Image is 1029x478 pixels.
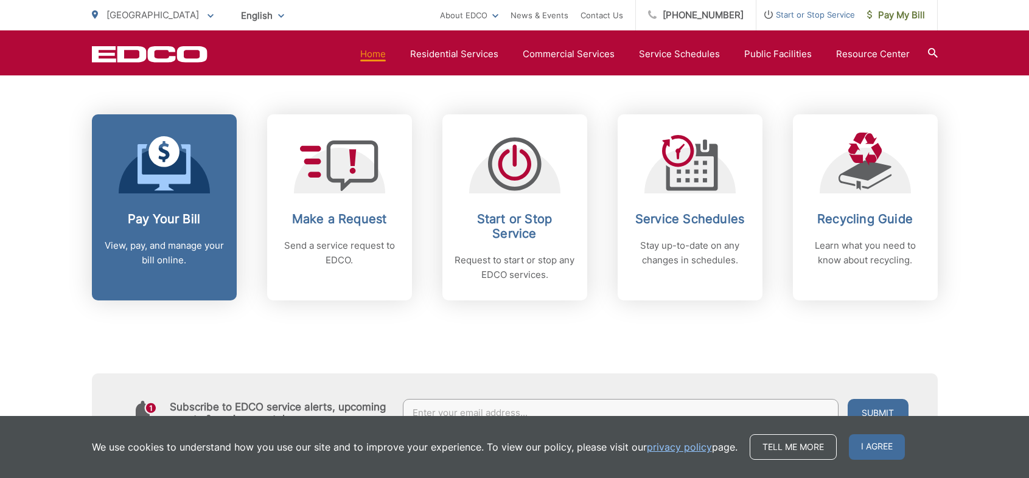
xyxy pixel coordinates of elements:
[106,9,199,21] span: [GEOGRAPHIC_DATA]
[440,8,498,23] a: About EDCO
[455,212,575,241] h2: Start or Stop Service
[630,238,750,268] p: Stay up-to-date on any changes in schedules.
[849,434,905,460] span: I agree
[836,47,910,61] a: Resource Center
[639,47,720,61] a: Service Schedules
[403,399,839,427] input: Enter your email address...
[511,8,568,23] a: News & Events
[744,47,812,61] a: Public Facilities
[581,8,623,23] a: Contact Us
[647,440,712,454] a: privacy policy
[279,212,400,226] h2: Make a Request
[104,238,225,268] p: View, pay, and manage your bill online.
[523,47,615,61] a: Commercial Services
[867,8,925,23] span: Pay My Bill
[360,47,386,61] a: Home
[455,253,575,282] p: Request to start or stop any EDCO services.
[104,212,225,226] h2: Pay Your Bill
[410,47,498,61] a: Residential Services
[805,238,926,268] p: Learn what you need to know about recycling.
[170,401,391,425] h4: Subscribe to EDCO service alerts, upcoming events & environmental news:
[279,238,400,268] p: Send a service request to EDCO.
[618,114,762,300] a: Service Schedules Stay up-to-date on any changes in schedules.
[848,399,909,427] button: Submit
[267,114,412,300] a: Make a Request Send a service request to EDCO.
[630,212,750,226] h2: Service Schedules
[793,114,938,300] a: Recycling Guide Learn what you need to know about recycling.
[232,5,293,26] span: English
[805,212,926,226] h2: Recycling Guide
[92,440,738,454] p: We use cookies to understand how you use our site and to improve your experience. To view our pol...
[92,46,208,63] a: EDCD logo. Return to the homepage.
[750,434,837,460] a: Tell me more
[92,114,237,300] a: Pay Your Bill View, pay, and manage your bill online.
